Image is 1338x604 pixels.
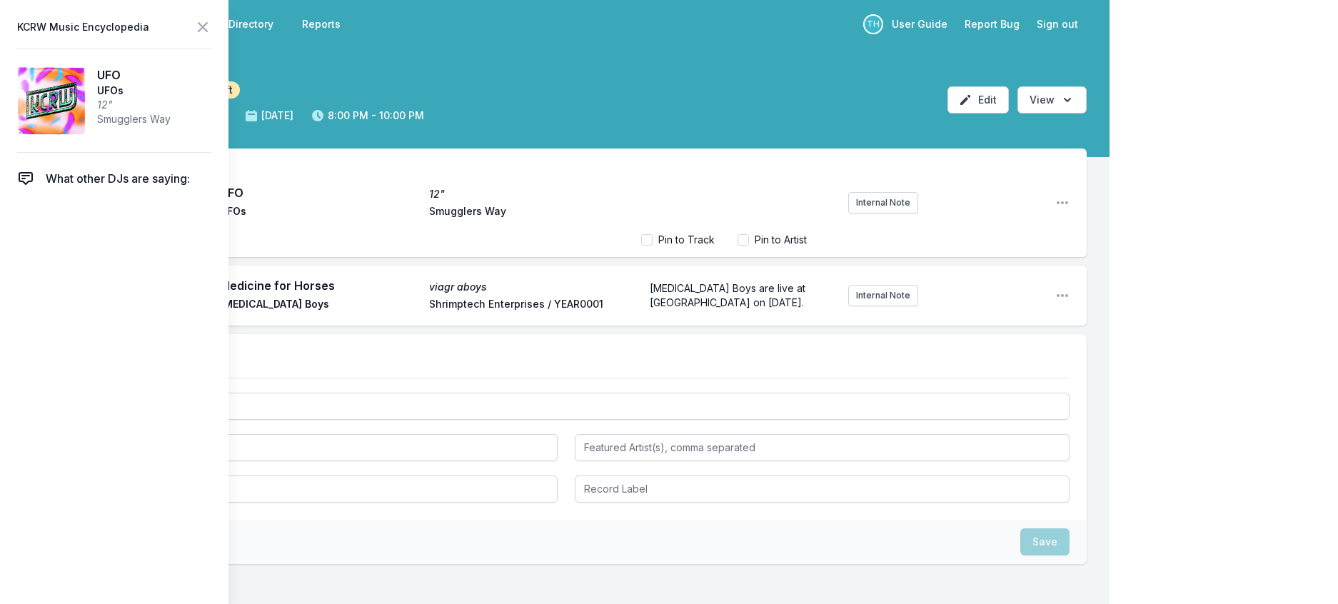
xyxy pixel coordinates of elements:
img: 12" [17,66,86,135]
button: Sign out [1028,11,1087,37]
input: Track Title [63,393,1070,420]
span: UFOs [220,204,421,221]
input: Featured Artist(s), comma separated [575,434,1070,461]
span: [MEDICAL_DATA] Boys are live at [GEOGRAPHIC_DATA] on [DATE]. [650,282,808,308]
span: UFO [220,184,421,201]
label: Pin to Artist [755,233,807,247]
button: Open playlist item options [1055,196,1070,210]
span: [MEDICAL_DATA] Boys [220,297,421,314]
button: Internal Note [848,192,918,213]
button: Open options [1017,86,1087,114]
label: Pin to Track [658,233,715,247]
span: Smugglers Way [97,112,171,126]
p: Travis Holcombe [863,14,883,34]
span: Smugglers Way [429,204,630,221]
span: 8:00 PM - 10:00 PM [311,109,424,123]
span: 12" [97,98,171,112]
span: viagr aboys [429,280,630,294]
span: UFO [97,66,171,84]
a: Reports [293,11,349,37]
span: What other DJs are saying: [46,170,190,187]
input: Album Title [63,475,558,503]
button: Edit [947,86,1009,114]
button: Internal Note [848,285,918,306]
span: Shrimptech Enterprises / YEAR0001 [429,297,630,314]
span: KCRW Music Encyclopedia [17,17,149,37]
a: Report Bug [956,11,1028,37]
a: User Guide [883,11,956,37]
input: Artist [63,434,558,461]
span: UFOs [97,84,171,98]
span: [DATE] [244,109,293,123]
input: Record Label [575,475,1070,503]
button: Open playlist item options [1055,288,1070,303]
span: 12" [429,187,630,201]
span: Medicine for Horses [220,277,421,294]
button: Save [1020,528,1070,555]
